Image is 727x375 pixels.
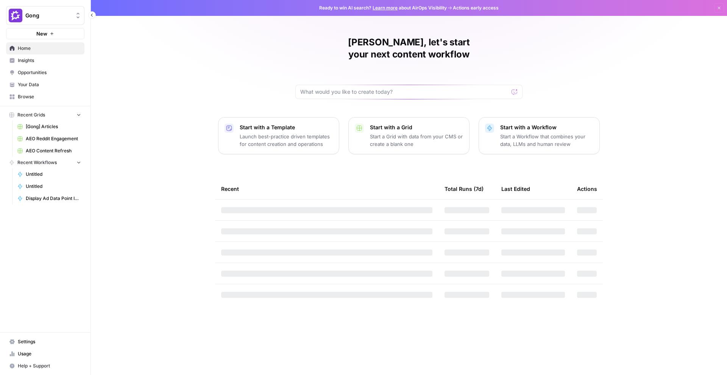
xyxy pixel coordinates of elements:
span: Untitled [26,183,81,190]
span: AEO Reddit Engagement [26,135,81,142]
a: Browse [6,91,84,103]
span: Opportunities [18,69,81,76]
h1: [PERSON_NAME], let's start your next content workflow [295,36,523,60]
span: AEO Content Refresh [26,147,81,154]
a: Untitled [14,180,84,192]
button: Start with a WorkflowStart a Workflow that combines your data, LLMs and human review [479,117,600,154]
a: Display Ad Data Point Identifier (Gong Labs and Case Studies) [14,192,84,205]
span: Untitled [26,171,81,178]
button: Start with a TemplateLaunch best-practice driven templates for content creation and operations [218,117,339,154]
p: Start a Grid with data from your CMS or create a blank one [370,133,463,148]
a: Home [6,42,84,54]
span: Actions early access [453,5,499,11]
button: Workspace: Gong [6,6,84,25]
div: Recent [221,178,432,199]
a: [Gong] Articles [14,121,84,133]
span: Home [18,45,81,52]
a: Untitled [14,168,84,180]
div: Last Edited [501,178,530,199]
a: Usage [6,348,84,360]
p: Launch best-practice driven templates for content creation and operations [240,133,333,148]
button: Help + Support [6,360,84,372]
span: Recent Grids [17,112,45,118]
a: Settings [6,336,84,348]
span: Recent Workflows [17,159,57,166]
p: Start with a Workflow [500,124,593,131]
button: Recent Workflows [6,157,84,168]
span: Display Ad Data Point Identifier (Gong Labs and Case Studies) [26,195,81,202]
a: Opportunities [6,67,84,79]
img: Gong Logo [9,9,22,22]
span: Your Data [18,81,81,88]
a: AEO Content Refresh [14,145,84,157]
p: Start a Workflow that combines your data, LLMs and human review [500,133,593,148]
div: Actions [577,178,597,199]
a: Insights [6,54,84,67]
p: Start with a Grid [370,124,463,131]
span: Help + Support [18,363,81,369]
span: [Gong] Articles [26,123,81,130]
span: Browse [18,93,81,100]
div: Total Runs (7d) [445,178,484,199]
input: What would you like to create today? [300,88,509,96]
button: Start with a GridStart a Grid with data from your CMS or create a blank one [348,117,470,154]
a: Your Data [6,79,84,91]
a: AEO Reddit Engagement [14,133,84,145]
span: Gong [25,12,71,19]
button: New [6,28,84,39]
span: Settings [18,338,81,345]
p: Start with a Template [240,124,333,131]
span: Insights [18,57,81,64]
button: Recent Grids [6,109,84,121]
a: Learn more [373,5,398,11]
span: New [36,30,47,37]
span: Ready to win AI search? about AirOps Visibility [319,5,447,11]
span: Usage [18,350,81,357]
